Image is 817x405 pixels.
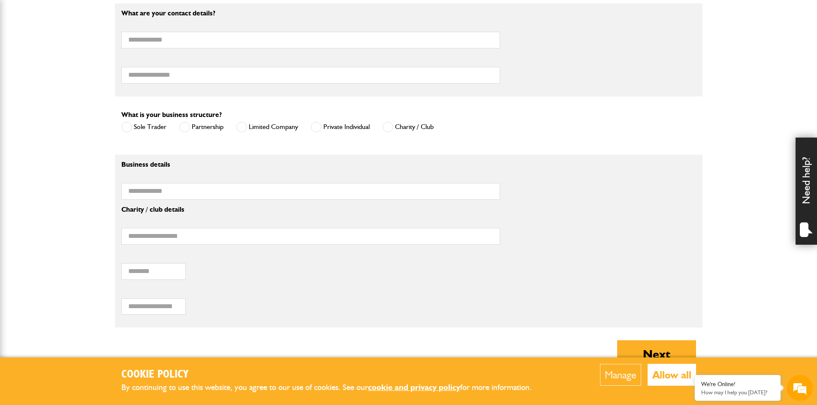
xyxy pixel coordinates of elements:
[701,389,774,396] p: How may I help you today?
[796,138,817,245] div: Need help?
[701,381,774,388] div: We're Online!
[121,381,546,394] p: By continuing to use this website, you agree to our use of cookies. See our for more information.
[11,155,157,257] textarea: Type your message and hit 'Enter'
[141,4,161,25] div: Minimize live chat window
[121,161,500,168] p: Business details
[11,105,157,123] input: Enter your email address
[45,48,144,59] div: Chat with us now
[121,368,546,381] h2: Cookie Policy
[600,364,641,386] button: Manage
[15,48,36,60] img: d_20077148190_company_1631870298795_20077148190
[117,264,156,276] em: Start Chat
[236,122,298,132] label: Limited Company
[368,382,460,392] a: cookie and privacy policy
[121,122,166,132] label: Sole Trader
[11,79,157,98] input: Enter your last name
[11,130,157,149] input: Enter your phone number
[179,122,223,132] label: Partnership
[648,364,696,386] button: Allow all
[383,122,434,132] label: Charity / Club
[121,111,222,118] label: What is your business structure?
[121,10,500,17] p: What are your contact details?
[121,206,500,213] p: Charity / club details
[311,122,370,132] label: Private Individual
[617,340,696,368] button: Next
